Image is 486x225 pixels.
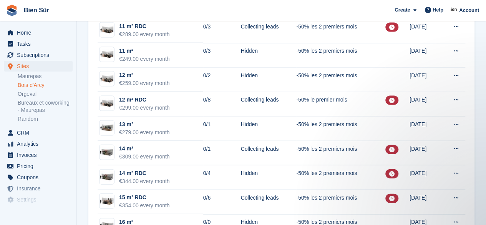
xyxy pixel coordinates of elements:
span: Home [17,27,63,38]
a: menu [4,161,73,172]
a: Bois d'Arcy [18,82,73,89]
img: 125-sqft-unit.jpg [100,73,114,85]
a: menu [4,127,73,138]
div: 12 m² RDC [119,96,170,104]
img: Asmaa Habri [450,6,458,14]
div: €249.00 every month [119,55,170,63]
div: 14 m² [119,145,170,153]
a: menu [4,50,73,60]
span: CRM [17,127,63,138]
a: menu [4,205,73,216]
div: 11 m² [119,47,170,55]
span: Pricing [17,161,63,172]
span: Insurance [17,183,63,194]
a: Random [18,115,73,123]
td: 0/3 [203,18,241,43]
td: 0/4 [203,165,241,190]
td: 0/1 [203,141,241,165]
a: menu [4,27,73,38]
a: menu [4,38,73,49]
a: menu [4,138,73,149]
div: 11 m² RDC [119,22,170,30]
a: menu [4,150,73,160]
td: 0/6 [203,190,241,215]
a: menu [4,194,73,205]
div: 14 m² RDC [119,169,170,177]
td: [DATE] [410,18,442,43]
img: box-12m2.jpg [100,98,114,109]
div: €309.00 every month [119,153,170,161]
div: €289.00 every month [119,30,170,38]
img: stora-icon-8386f47178a22dfd0bd8f6a31ec36ba5ce8667c1dd55bd0f319d3a0aa187defe.svg [6,5,18,16]
div: €354.00 every month [119,202,170,210]
td: Hidden [241,117,297,141]
span: Invoices [17,150,63,160]
span: Help [433,6,443,14]
td: -50% les 2 premiers mois [296,190,385,215]
span: Account [459,7,479,14]
img: 135-sqft-unit.jpg [100,122,114,133]
div: €344.00 every month [119,177,170,185]
td: [DATE] [410,117,442,141]
div: 15 m² RDC [119,193,170,202]
td: [DATE] [410,141,442,165]
td: 0/8 [203,92,241,117]
div: €279.00 every month [119,128,170,137]
td: Collecting leads [241,18,297,43]
td: Collecting leads [241,92,297,117]
td: -50% le premier mois [296,92,385,117]
td: 0/3 [203,43,241,68]
div: €299.00 every month [119,104,170,112]
td: Hidden [241,43,297,68]
span: Coupons [17,172,63,183]
img: 140-sqft-unit.jpg [100,147,114,158]
span: Settings [17,194,63,205]
span: Sites [17,61,63,72]
a: menu [4,172,73,183]
span: Subscriptions [17,50,63,60]
td: -50% les 2 premiers mois [296,18,385,43]
td: Collecting leads [241,141,297,165]
td: Collecting leads [241,190,297,215]
span: Analytics [17,138,63,149]
td: -50% les 2 premiers mois [296,43,385,68]
td: [DATE] [410,165,442,190]
td: -50% les 2 premiers mois [296,141,385,165]
td: [DATE] [410,43,442,68]
td: 0/2 [203,68,241,92]
div: 13 m² [119,120,170,128]
td: -50% les 2 premiers mois [296,117,385,141]
img: 125-sqft-unit.jpg [100,49,114,60]
td: [DATE] [410,190,442,215]
td: -50% les 2 premiers mois [296,68,385,92]
td: Hidden [241,68,297,92]
img: 140-sqft-unit.jpg [100,172,114,183]
span: Tasks [17,38,63,49]
td: [DATE] [410,68,442,92]
span: Create [395,6,410,14]
a: menu [4,183,73,194]
td: -50% les 2 premiers mois [296,165,385,190]
img: box-12m2.jpg [100,25,114,36]
div: €259.00 every month [119,79,170,87]
a: Maurepas [18,73,73,80]
div: 12 m² [119,71,170,79]
a: menu [4,61,73,72]
td: 0/1 [203,117,241,141]
td: Hidden [241,165,297,190]
span: Capital [17,205,63,216]
a: Orgeval [18,90,73,98]
img: 150-sqft-unit.jpg [100,196,114,207]
a: Bien Sûr [21,4,52,17]
a: Bureaux et coworking - Maurepas [18,99,73,114]
td: [DATE] [410,92,442,117]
